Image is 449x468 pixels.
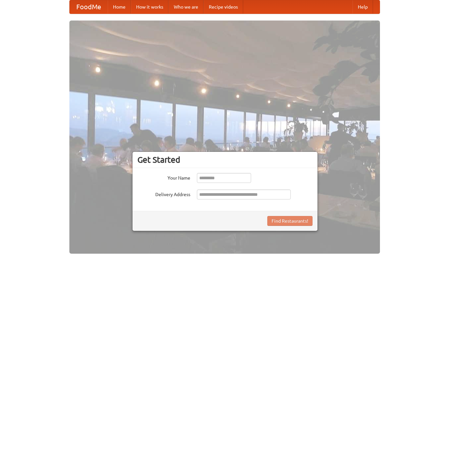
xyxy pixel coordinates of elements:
[353,0,373,14] a: Help
[70,0,108,14] a: FoodMe
[168,0,204,14] a: Who we are
[267,216,313,226] button: Find Restaurants!
[204,0,243,14] a: Recipe videos
[137,155,313,165] h3: Get Started
[137,173,190,181] label: Your Name
[137,190,190,198] label: Delivery Address
[131,0,168,14] a: How it works
[108,0,131,14] a: Home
